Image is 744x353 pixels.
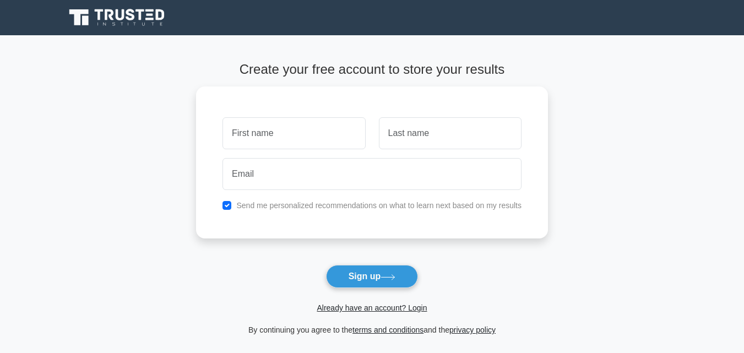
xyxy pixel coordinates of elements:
input: Last name [379,117,522,149]
a: terms and conditions [352,325,423,334]
h4: Create your free account to store your results [196,62,548,78]
input: First name [222,117,365,149]
a: privacy policy [449,325,496,334]
button: Sign up [326,265,419,288]
label: Send me personalized recommendations on what to learn next based on my results [236,201,522,210]
div: By continuing you agree to the and the [189,323,555,336]
a: Already have an account? Login [317,303,427,312]
input: Email [222,158,522,190]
